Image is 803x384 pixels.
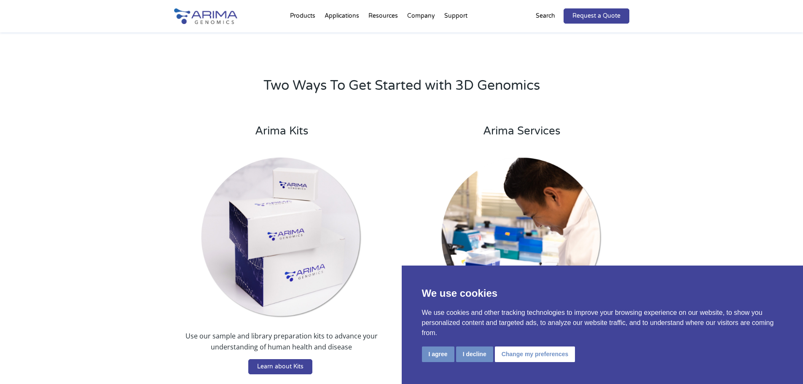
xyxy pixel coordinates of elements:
[564,8,629,24] a: Request a Quote
[422,346,454,362] button: I agree
[201,157,362,318] img: Arima Kits_round
[441,157,602,318] img: Arima Services_round
[495,346,575,362] button: Change my preferences
[456,346,493,362] button: I decline
[174,8,237,24] img: Arima-Genomics-logo
[422,286,783,301] p: We use cookies
[248,359,312,374] a: Learn about Kits
[174,330,389,359] p: Use our sample and library preparation kits to advance your understanding of human health and dis...
[414,124,629,144] h3: Arima Services
[174,124,389,144] h3: Arima Kits
[422,308,783,338] p: We use cookies and other tracking technologies to improve your browsing experience on our website...
[208,76,596,102] h2: Two Ways To Get Started with 3D Genomics
[536,11,555,21] p: Search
